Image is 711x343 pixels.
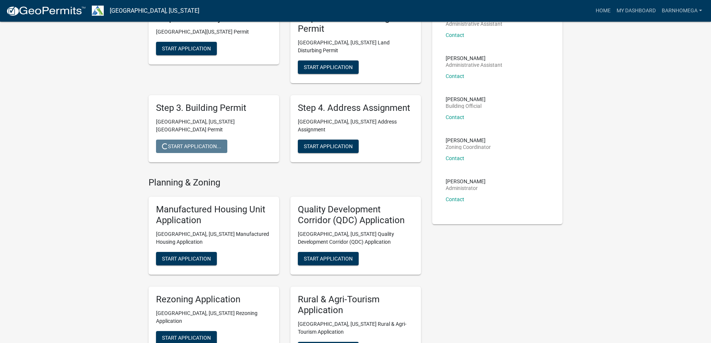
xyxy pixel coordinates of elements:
[156,204,272,226] h5: Manufactured Housing Unit Application
[446,185,486,191] p: Administrator
[156,252,217,265] button: Start Application
[298,204,414,226] h5: Quality Development Corridor (QDC) Application
[156,103,272,113] h5: Step 3. Building Permit
[298,230,414,246] p: [GEOGRAPHIC_DATA], [US_STATE] Quality Development Corridor (QDC) Application
[110,4,199,17] a: [GEOGRAPHIC_DATA], [US_STATE]
[156,230,272,246] p: [GEOGRAPHIC_DATA], [US_STATE] Manufactured Housing Application
[298,294,414,316] h5: Rural & Agri-Tourism Application
[162,143,221,149] span: Start Application...
[659,4,705,18] a: BarnHomeGA
[298,103,414,113] h5: Step 4. Address Assignment
[304,64,353,70] span: Start Application
[446,155,464,161] a: Contact
[446,56,502,61] p: [PERSON_NAME]
[304,143,353,149] span: Start Application
[298,118,414,134] p: [GEOGRAPHIC_DATA], [US_STATE] Address Assignment
[156,294,272,305] h5: Rezoning Application
[446,97,486,102] p: [PERSON_NAME]
[446,144,491,150] p: Zoning Coordinator
[446,179,486,184] p: [PERSON_NAME]
[446,73,464,79] a: Contact
[446,114,464,120] a: Contact
[149,177,421,188] h4: Planning & Zoning
[156,140,227,153] button: Start Application...
[156,118,272,134] p: [GEOGRAPHIC_DATA], [US_STATE][GEOGRAPHIC_DATA] Permit
[162,334,211,340] span: Start Application
[446,62,502,68] p: Administrative Assistant
[156,42,217,55] button: Start Application
[298,60,359,74] button: Start Application
[156,28,272,36] p: [GEOGRAPHIC_DATA][US_STATE] Permit
[162,256,211,262] span: Start Application
[593,4,614,18] a: Home
[298,140,359,153] button: Start Application
[156,309,272,325] p: [GEOGRAPHIC_DATA], [US_STATE] Rezoning Application
[92,6,104,16] img: Troup County, Georgia
[446,103,486,109] p: Building Official
[446,21,502,26] p: Administrative Assistant
[298,39,414,54] p: [GEOGRAPHIC_DATA], [US_STATE] Land Disturbing Permit
[162,46,211,52] span: Start Application
[446,138,491,143] p: [PERSON_NAME]
[298,320,414,336] p: [GEOGRAPHIC_DATA], [US_STATE] Rural & Agri-Tourism Application
[304,256,353,262] span: Start Application
[298,252,359,265] button: Start Application
[446,32,464,38] a: Contact
[614,4,659,18] a: My Dashboard
[298,13,414,34] h5: Step 2. Land Disturbing Permit
[446,196,464,202] a: Contact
